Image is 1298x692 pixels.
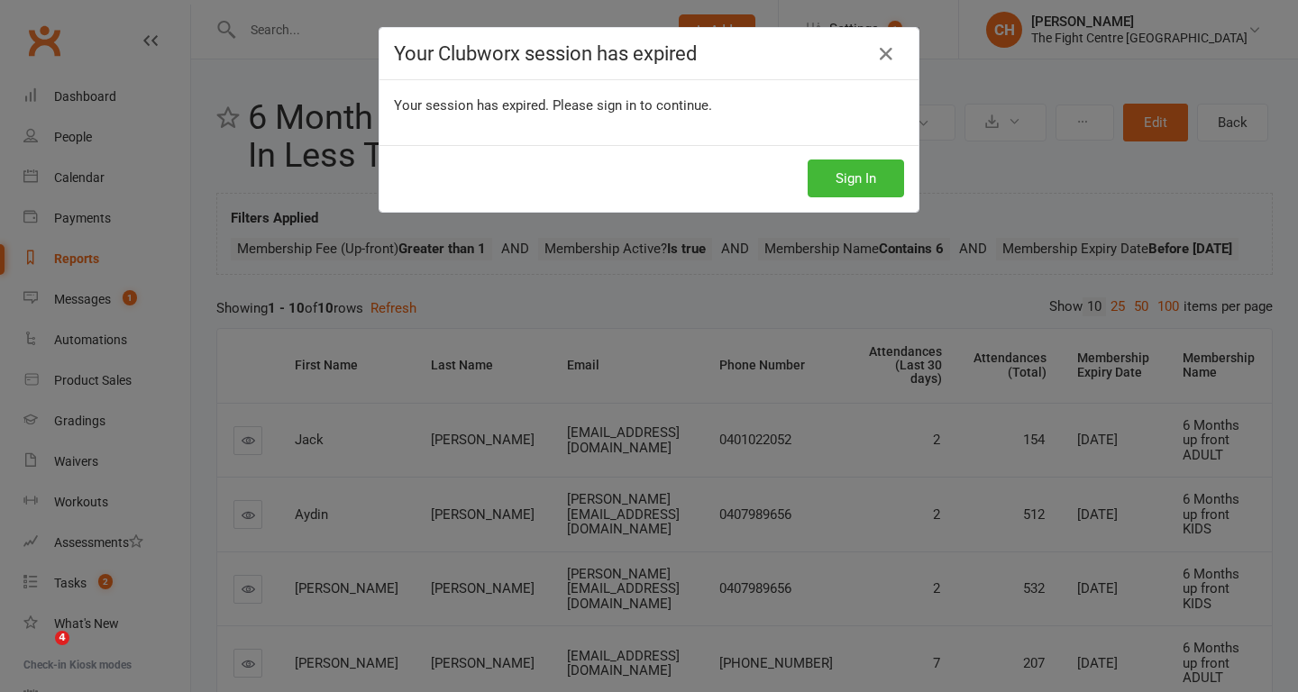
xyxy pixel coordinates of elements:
iframe: Intercom live chat [18,631,61,674]
span: Your session has expired. Please sign in to continue. [394,97,712,114]
button: Sign In [808,159,904,197]
span: 4 [55,631,69,645]
a: Close [872,40,900,68]
h4: Your Clubworx session has expired [394,42,904,65]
